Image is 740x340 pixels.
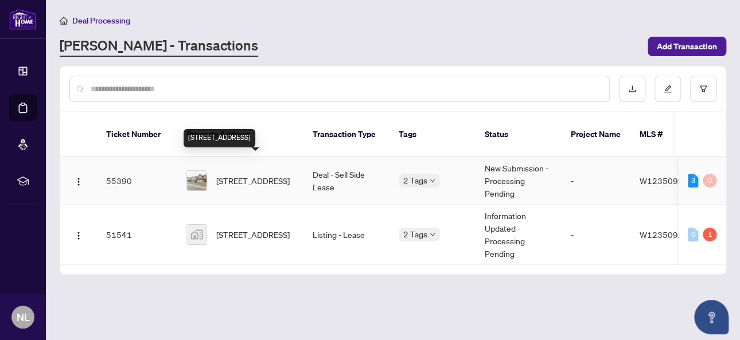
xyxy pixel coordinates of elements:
div: 0 [688,228,698,241]
th: Property Address [177,112,303,157]
span: 2 Tags [403,174,427,187]
img: Logo [74,177,83,186]
span: down [430,178,435,183]
a: [PERSON_NAME] - Transactions [60,36,258,57]
td: Information Updated - Processing Pending [476,205,562,265]
span: download [628,85,636,93]
img: thumbnail-img [187,225,207,244]
td: New Submission - Processing Pending [476,157,562,205]
img: Logo [74,231,83,240]
td: 55390 [97,157,177,205]
button: Logo [69,225,88,244]
button: Logo [69,171,88,190]
span: NL [17,309,30,325]
span: W12350928 [640,229,688,240]
div: [STREET_ADDRESS] [184,129,255,147]
th: Tags [390,112,476,157]
th: Status [476,112,562,157]
td: Listing - Lease [303,205,390,265]
button: download [619,76,645,102]
span: home [60,17,68,25]
span: edit [664,85,672,93]
div: 1 [703,228,716,241]
th: Ticket Number [97,112,177,157]
div: 3 [688,174,698,187]
span: Deal Processing [72,15,130,26]
td: - [562,157,630,205]
span: down [430,232,435,237]
span: W12350928 [640,175,688,186]
span: 2 Tags [403,228,427,241]
th: MLS # [630,112,699,157]
th: Transaction Type [303,112,390,157]
span: Add Transaction [657,37,717,56]
button: edit [655,76,681,102]
span: filter [699,85,707,93]
img: logo [9,9,37,30]
button: Open asap [694,300,729,334]
button: Add Transaction [648,37,726,56]
span: [STREET_ADDRESS] [216,228,290,241]
img: thumbnail-img [187,171,207,190]
td: - [562,205,630,265]
span: [STREET_ADDRESS] [216,174,290,187]
button: filter [690,76,716,102]
div: 0 [703,174,716,187]
td: Deal - Sell Side Lease [303,157,390,205]
th: Project Name [562,112,630,157]
td: 51541 [97,205,177,265]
